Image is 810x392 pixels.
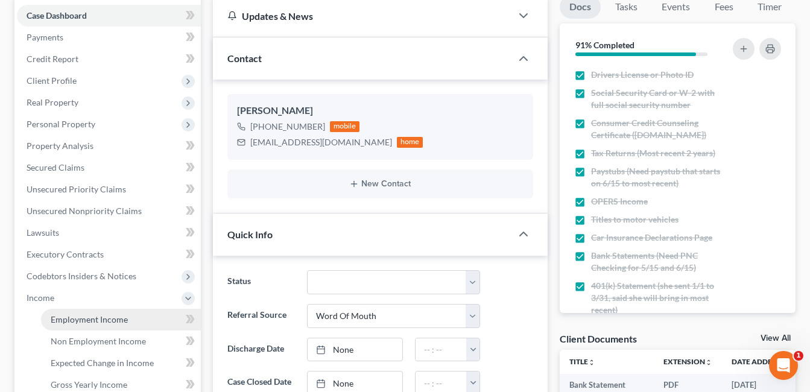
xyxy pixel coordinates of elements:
span: Codebtors Insiders & Notices [27,271,136,281]
a: Credit Report [17,48,201,70]
div: mobile [330,121,360,132]
iframe: Intercom live chat [769,351,798,380]
a: Date Added expand_more [732,357,786,366]
span: Property Analysis [27,141,93,151]
span: Tax Returns (Most recent 2 years) [591,147,715,159]
div: Client Documents [560,332,637,345]
label: Status [221,270,301,294]
i: unfold_more [705,359,712,366]
a: View All [761,334,791,343]
a: Expected Change in Income [41,352,201,374]
span: Quick Info [227,229,273,240]
label: Referral Source [221,304,301,328]
div: [EMAIL_ADDRESS][DOMAIN_NAME] [250,136,392,148]
span: Drivers License or Photo ID [591,69,694,81]
span: Car Insurance Declarations Page [591,232,712,244]
span: Social Security Card or W-2 with full social security number [591,87,726,111]
a: Unsecured Nonpriority Claims [17,200,201,222]
a: Employment Income [41,309,201,330]
span: Unsecured Priority Claims [27,184,126,194]
a: Non Employment Income [41,330,201,352]
a: Extensionunfold_more [663,357,712,366]
span: 1 [794,351,803,361]
span: Paystubs (Need paystub that starts on 6/15 to most recent) [591,165,726,189]
div: [PHONE_NUMBER] [250,121,325,133]
span: Lawsuits [27,227,59,238]
a: Lawsuits [17,222,201,244]
a: Unsecured Priority Claims [17,179,201,200]
a: Executory Contracts [17,244,201,265]
span: Executory Contracts [27,249,104,259]
button: New Contact [237,179,524,189]
span: Client Profile [27,75,77,86]
span: Credit Report [27,54,78,64]
a: Titleunfold_more [569,357,595,366]
a: Payments [17,27,201,48]
span: Real Property [27,97,78,107]
label: Discharge Date [221,338,301,362]
span: Titles to motor vehicles [591,213,679,226]
span: Personal Property [27,119,95,129]
span: Case Dashboard [27,10,87,21]
span: Employment Income [51,314,128,324]
i: unfold_more [588,359,595,366]
span: Contact [227,52,262,64]
span: 401(k) Statement (she sent 1/1 to 3/31, said she will bring in most recent) [591,280,726,316]
span: Bank Statements (Need PNC Checking for 5/15 and 6/15) [591,250,726,274]
a: Secured Claims [17,157,201,179]
div: [PERSON_NAME] [237,104,524,118]
span: Consumer Credit Counseling Certificate ([DOMAIN_NAME]) [591,117,726,141]
span: OPERS Income [591,195,648,207]
span: Secured Claims [27,162,84,172]
span: Non Employment Income [51,336,146,346]
div: Updates & News [227,10,497,22]
a: Property Analysis [17,135,201,157]
div: home [397,137,423,148]
span: Unsecured Nonpriority Claims [27,206,142,216]
span: Payments [27,32,63,42]
a: None [308,338,402,361]
input: -- : -- [416,338,467,361]
span: Expected Change in Income [51,358,154,368]
a: Case Dashboard [17,5,201,27]
span: Gross Yearly Income [51,379,127,390]
span: Income [27,292,54,303]
strong: 91% Completed [575,40,634,50]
